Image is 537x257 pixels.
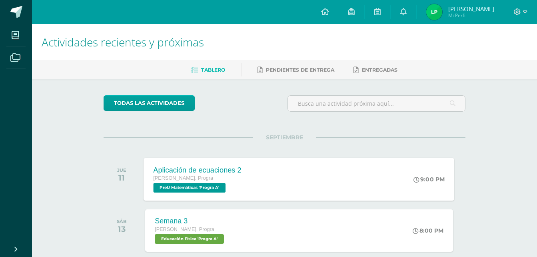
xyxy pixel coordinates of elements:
[191,64,225,76] a: Tablero
[353,64,397,76] a: Entregadas
[154,175,214,181] span: [PERSON_NAME]. Progra
[448,12,494,19] span: Mi Perfil
[154,183,226,193] span: PreU Matemáticas 'Progra A'
[288,96,465,111] input: Busca una actividad próxima aquí...
[155,217,226,225] div: Semana 3
[155,234,224,244] span: Educación Física 'Progra A'
[104,95,195,111] a: todas las Actividades
[413,227,443,234] div: 8:00 PM
[42,34,204,50] span: Actividades recientes y próximas
[253,134,316,141] span: SEPTIEMBRE
[426,4,442,20] img: 5bd285644e8b6dbc372e40adaaf14996.png
[155,227,214,232] span: [PERSON_NAME]. Progra
[414,176,445,183] div: 9:00 PM
[258,64,334,76] a: Pendientes de entrega
[117,173,126,183] div: 11
[201,67,225,73] span: Tablero
[448,5,494,13] span: [PERSON_NAME]
[362,67,397,73] span: Entregadas
[117,167,126,173] div: JUE
[266,67,334,73] span: Pendientes de entrega
[154,166,242,174] div: Aplicación de ecuaciones 2
[117,219,127,224] div: SÁB
[117,224,127,234] div: 13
